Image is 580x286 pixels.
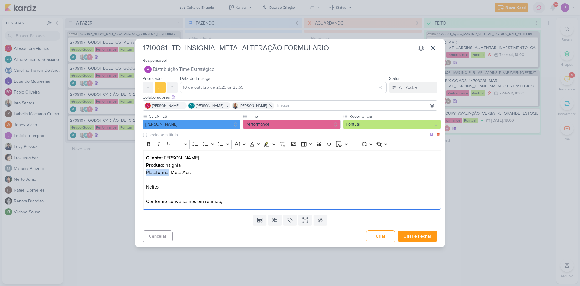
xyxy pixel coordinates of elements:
[144,66,152,73] img: Distribuição Time Estratégico
[148,113,240,120] label: CLIENTES
[196,103,223,108] span: [PERSON_NAME]
[143,64,437,75] button: Distribuição Time Estratégico
[389,82,437,93] button: A FAZER
[147,132,429,138] input: Texto sem título
[398,231,437,242] button: Criar e Fechar
[389,76,401,81] label: Status
[366,230,395,242] button: Criar
[146,162,438,169] p: Insignia
[153,66,214,73] span: Distribuição Time Estratégico
[240,103,267,108] span: [PERSON_NAME]
[146,154,438,162] p: [PERSON_NAME]
[143,94,437,100] div: Colaboradores
[146,169,438,176] p: Plataforma: Meta Ads
[143,120,240,129] button: [PERSON_NAME]
[243,120,341,129] button: Performance
[143,150,441,210] div: Editor editing area: main
[399,84,417,91] div: A FAZER
[343,120,441,129] button: Pontual
[146,162,164,168] strong: Produto:
[190,104,194,107] p: AG
[145,103,151,109] img: Alessandra Gomes
[180,82,387,93] input: Select a date
[141,43,414,54] input: Kard Sem Título
[143,138,441,150] div: Editor toolbar
[275,102,436,109] input: Buscar
[146,183,438,191] p: Nelito,
[232,103,238,109] img: Iara Santos
[349,113,441,120] label: Recorrência
[146,155,163,161] strong: Cliente:
[188,103,195,109] div: Aline Gimenez Graciano
[248,113,341,120] label: Time
[143,58,167,63] label: Responsável
[152,103,179,108] span: [PERSON_NAME]
[143,76,162,81] label: Prioridade
[143,230,173,242] button: Cancelar
[146,198,438,205] p: Conforme conversamos em reunião,
[180,76,210,81] label: Data de Entrega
